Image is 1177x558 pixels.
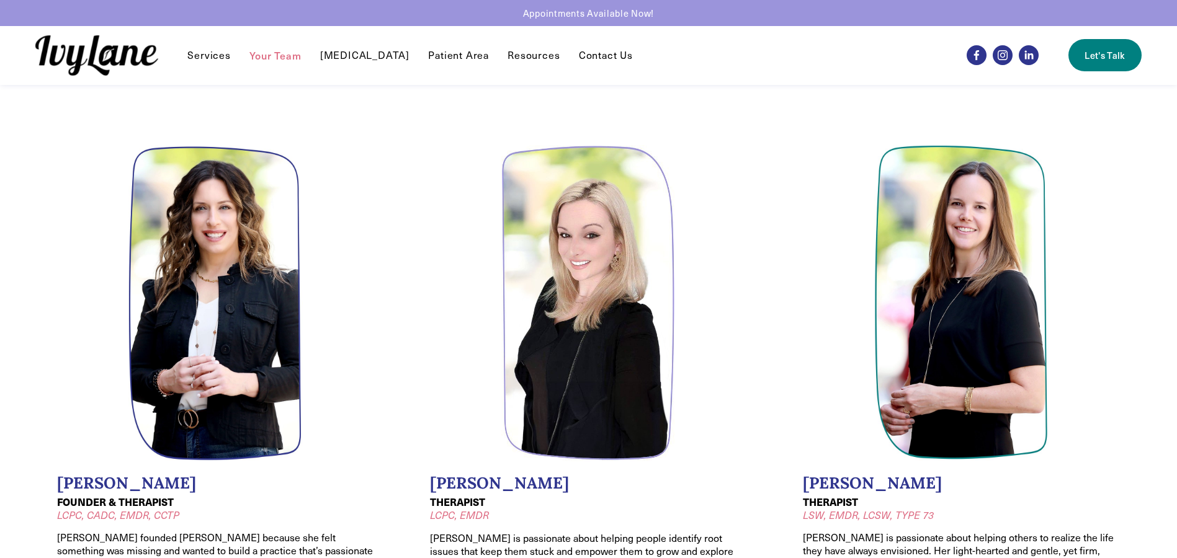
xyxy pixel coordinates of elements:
[57,508,179,521] em: LCPC, CADC, EMDR, CCTP
[428,48,489,63] a: Patient Area
[803,508,934,521] em: LSW, EMDR, LCSW, TYPE 73
[1068,39,1142,71] a: Let's Talk
[579,48,633,63] a: Contact Us
[249,48,301,63] a: Your Team
[501,145,676,461] img: Headshot of Jessica Wilkiel, LCPC, EMDR. Meghan is a therapist at Ivy Lane Counseling.
[430,495,485,509] strong: THERAPIST
[874,145,1049,461] img: Headshot of Jodi Kautz, LSW, EMDR, TYPE 73, LCSW. Jodi is a therapist at Ivy Lane Counseling.
[35,35,158,76] img: Ivy Lane Counseling &mdash; Therapy that works for you
[57,495,174,509] strong: FOUNDER & THERAPIST
[187,48,230,63] a: folder dropdown
[320,48,409,63] a: [MEDICAL_DATA]
[803,474,1120,493] h2: [PERSON_NAME]
[508,48,560,63] a: folder dropdown
[187,49,230,62] span: Services
[803,495,858,509] strong: THERAPIST
[967,45,987,65] a: Facebook
[430,474,747,493] h2: [PERSON_NAME]
[430,508,489,521] em: LCPC, EMDR
[508,49,560,62] span: Resources
[128,145,303,461] img: Headshot of Wendy Pawelski, LCPC, CADC, EMDR, CCTP. Wendy is a founder oft Ivy Lane Counseling
[57,474,374,493] h2: [PERSON_NAME]
[1019,45,1039,65] a: LinkedIn
[993,45,1013,65] a: Instagram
